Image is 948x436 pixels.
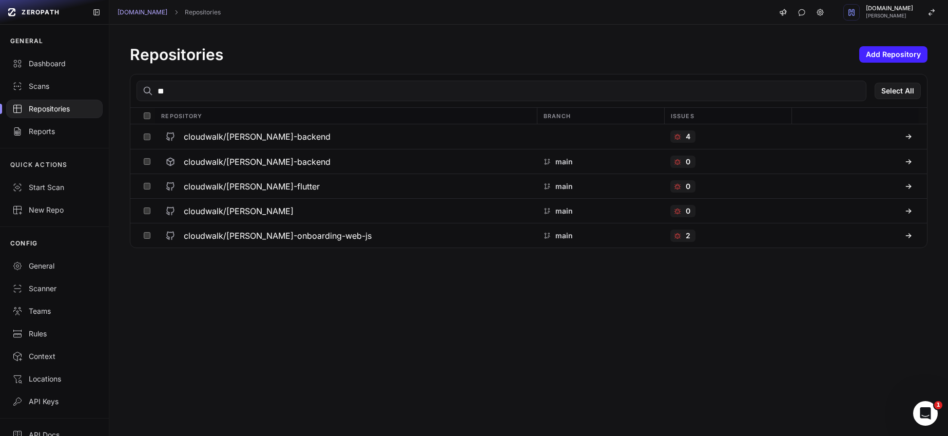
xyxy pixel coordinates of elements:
[10,161,68,169] p: QUICK ACTIONS
[12,261,96,271] div: General
[555,181,573,192] p: main
[686,206,690,216] p: 0
[185,8,221,16] a: Repositories
[12,104,96,114] div: Repositories
[913,401,938,426] iframe: Intercom live chat
[12,81,96,91] div: Scans
[12,59,96,69] div: Dashboard
[12,205,96,215] div: New Repo
[172,9,180,16] svg: chevron right,
[184,205,294,217] h3: cloudwalk/[PERSON_NAME]
[155,223,537,248] button: cloudwalk/[PERSON_NAME]-onboarding-web-js
[184,156,331,168] h3: cloudwalk/[PERSON_NAME]-backend
[155,108,537,124] div: Repository
[555,206,573,216] p: main
[130,223,927,248] div: cloudwalk/[PERSON_NAME]-onboarding-web-js main 2
[875,83,921,99] button: Select All
[12,306,96,316] div: Teams
[22,8,60,16] span: ZEROPATH
[184,230,372,242] h3: cloudwalk/[PERSON_NAME]-onboarding-web-js
[130,198,927,223] div: cloudwalk/[PERSON_NAME] main 0
[10,239,37,248] p: CONFIG
[130,174,927,198] div: cloudwalk/[PERSON_NAME]-flutter main 0
[10,37,43,45] p: GENERAL
[686,231,690,241] p: 2
[155,174,537,198] button: cloudwalk/[PERSON_NAME]-flutter
[130,124,927,149] div: cloudwalk/[PERSON_NAME]-backend 4
[12,126,96,137] div: Reports
[859,46,927,63] button: Add Repository
[184,130,331,143] h3: cloudwalk/[PERSON_NAME]-backend
[537,108,664,124] div: Branch
[130,149,927,174] div: cloudwalk/[PERSON_NAME]-backend main 0
[686,181,690,192] p: 0
[12,396,96,407] div: API Keys
[664,108,791,124] div: Issues
[555,157,573,167] p: main
[12,351,96,362] div: Context
[12,329,96,339] div: Rules
[118,8,167,16] a: [DOMAIN_NAME]
[686,131,690,142] p: 4
[12,283,96,294] div: Scanner
[555,231,573,241] p: main
[155,124,537,149] button: cloudwalk/[PERSON_NAME]-backend
[118,8,221,16] nav: breadcrumb
[12,374,96,384] div: Locations
[4,4,84,21] a: ZEROPATH
[184,180,320,193] h3: cloudwalk/[PERSON_NAME]-flutter
[130,45,223,64] h1: Repositories
[155,199,537,223] button: cloudwalk/[PERSON_NAME]
[866,13,913,18] span: [PERSON_NAME]
[155,149,537,174] button: cloudwalk/[PERSON_NAME]-backend
[686,157,690,167] p: 0
[934,401,942,409] span: 1
[12,182,96,193] div: Start Scan
[866,6,913,11] span: [DOMAIN_NAME]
